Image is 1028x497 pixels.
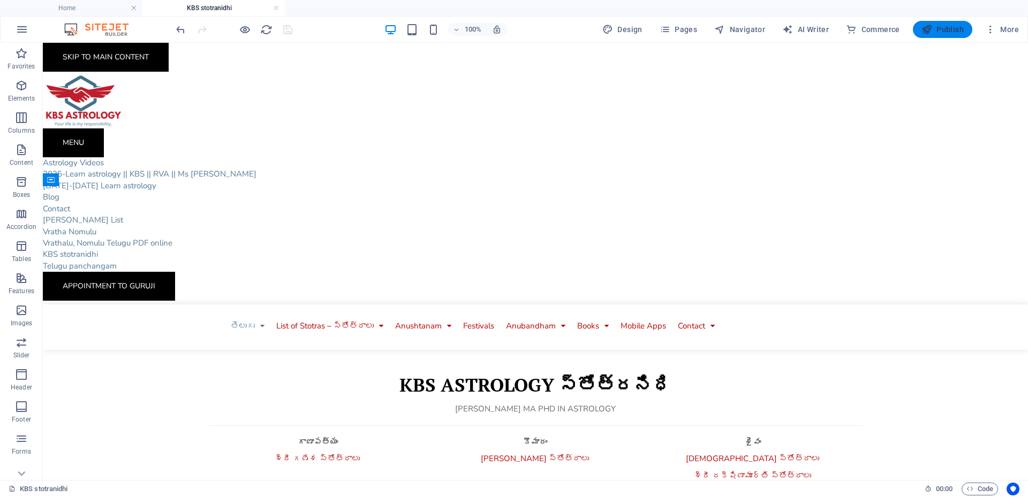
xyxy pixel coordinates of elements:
p: Tables [12,255,31,263]
p: Features [9,287,34,295]
span: Commerce [846,24,900,35]
p: Header [11,383,32,392]
span: Pages [660,24,697,35]
span: Publish [921,24,964,35]
p: Favorites [7,62,35,71]
p: Images [11,319,33,327]
i: On resize automatically adjust zoom level to fit chosen device. [492,25,502,34]
h6: 100% [464,23,481,36]
span: Design [602,24,642,35]
button: Commerce [842,21,904,38]
i: Undo: Cut (Ctrl+Z) [175,24,187,36]
button: Code [962,483,998,495]
a: Click to cancel selection. Double-click to open Pages [9,483,68,495]
span: More [985,24,1019,35]
button: Usercentrics [1007,483,1019,495]
button: Click here to leave preview mode and continue editing [238,23,251,36]
button: undo [174,23,187,36]
h4: KBS stotranidhi [142,2,285,14]
p: Footer [12,415,31,424]
p: Boxes [13,190,31,199]
h6: Session time [925,483,953,495]
button: reload [260,23,273,36]
button: Navigator [710,21,769,38]
span: Navigator [714,24,765,35]
span: AI Writer [782,24,829,35]
button: 100% [448,23,486,36]
button: More [981,21,1023,38]
button: Publish [913,21,972,38]
p: Columns [8,126,35,135]
p: Slider [13,351,30,360]
button: AI Writer [778,21,833,38]
i: Reload page [260,24,273,36]
p: Forms [12,447,31,456]
span: : [943,485,945,493]
p: Accordion [6,223,36,231]
img: Editor Logo [62,23,142,36]
span: Code [966,483,993,495]
button: Pages [655,21,701,38]
p: Elements [8,94,35,103]
p: Content [10,158,33,167]
button: Design [598,21,647,38]
span: 00 00 [936,483,953,495]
